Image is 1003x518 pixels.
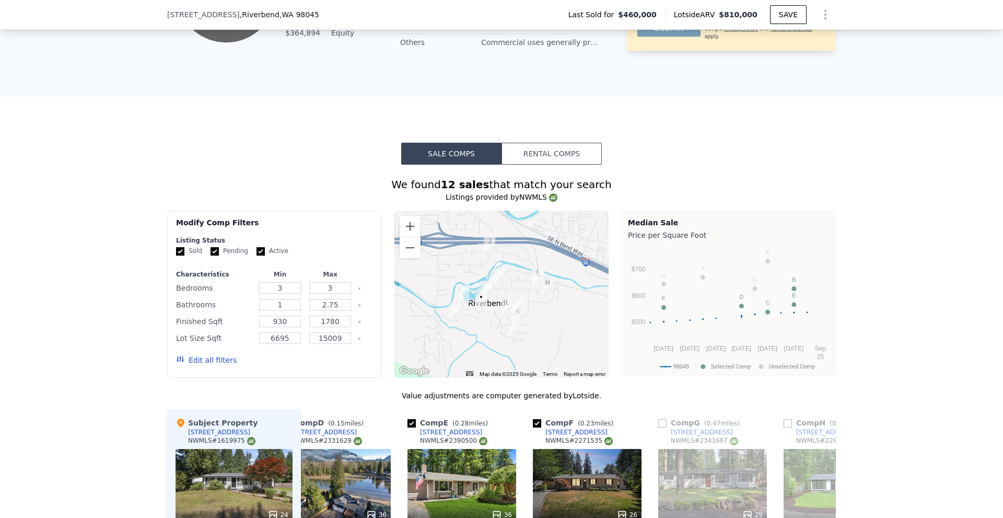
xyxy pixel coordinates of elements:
td: Equity [329,27,376,39]
img: NWMLS Logo [604,437,613,445]
text: [DATE] [731,345,751,352]
div: Min [257,270,303,279]
text: Sep [815,345,826,352]
span: $810,000 [719,10,757,19]
img: Google [397,364,431,378]
div: Subject Property [176,418,258,428]
span: 0.15 [331,420,345,427]
button: Rental Comps [501,143,602,165]
span: 0.23 [580,420,594,427]
strong: 12 sales [441,178,489,191]
img: NWMLS Logo [354,437,362,445]
button: Sale Comps [401,143,501,165]
text: [DATE] [784,345,804,352]
div: NWMLS # 1619975 [188,436,255,445]
text: Selected Comp [711,363,751,370]
div: Others [400,37,481,48]
div: Comp H [784,418,869,428]
span: ( miles) [574,420,617,427]
div: 44513 SE 151st Pl [509,319,520,337]
span: 0.52 [832,420,846,427]
button: Zoom out [400,237,421,258]
button: Clear [357,303,361,307]
span: Last Sold for [568,9,619,20]
label: Active [256,247,288,256]
text: 98045 [673,363,689,370]
div: Comp G [658,418,744,428]
label: Sold [176,247,202,256]
img: NWMLS Logo [247,437,255,445]
div: [STREET_ADDRESS] [671,428,733,436]
button: SAVE [770,5,807,24]
span: ( miles) [324,420,368,427]
input: Active [256,247,265,256]
a: [STREET_ADDRESS] [658,428,733,436]
text: $600 [632,292,646,300]
div: Comp D [282,418,368,428]
div: 44723 SE 145th St [532,267,543,284]
div: [STREET_ADDRESS] [295,428,357,436]
a: [STREET_ADDRESS] [533,428,608,436]
span: 0.28 [455,420,469,427]
text: F [662,295,666,302]
svg: A chart. [628,243,829,373]
text: [DATE] [680,345,699,352]
text: Unselected Comp [769,363,815,370]
input: Sold [176,247,184,256]
text: [DATE] [757,345,777,352]
div: 14616 449th Ave SE [542,278,553,295]
div: Comp E [407,418,492,428]
div: [STREET_ADDRESS] [796,428,858,436]
div: Value adjustments are computer generated by Lotside . [167,390,836,401]
text: G [753,277,757,283]
div: 43806 SE 150th St [449,302,460,320]
a: [STREET_ADDRESS] [784,428,858,436]
div: We found that match your search [167,177,836,192]
div: Characteristics [176,270,253,279]
text: J [702,265,705,271]
text: [DATE] [706,345,726,352]
div: 44604 SE 151st St [512,306,524,324]
span: Map data ©2025 Google [480,371,537,377]
a: Report a map error [564,371,605,377]
div: Comp F [533,418,617,428]
a: Terms (opens in new tab) [543,371,557,377]
div: [STREET_ADDRESS] [188,428,250,436]
div: Median Sale [628,217,829,228]
text: E [792,292,796,298]
text: H [662,272,666,278]
img: NWMLS Logo [730,437,738,445]
a: [STREET_ADDRESS] [282,428,357,436]
label: Pending [211,247,248,256]
div: Modify Comp Filters [176,217,373,236]
button: Keyboard shortcuts [466,371,473,376]
span: 0.47 [707,420,721,427]
div: 14704 442nd Ave SE [481,281,492,299]
img: NWMLS Logo [549,193,557,202]
div: NWMLS # 2341667 [671,436,738,445]
span: ( miles) [448,420,492,427]
text: 25 [817,353,824,361]
div: NWMLS # 2285665 [796,436,864,445]
text: $500 [632,318,646,326]
input: Pending [211,247,219,256]
div: Lot Size Sqft [176,331,253,346]
div: Bedrooms [176,281,253,295]
td: $364,894 [285,27,321,39]
div: Listing Status [176,236,373,245]
div: Price per Square Foot [628,228,829,243]
img: NWMLS Logo [479,437,487,445]
button: Clear [357,337,361,341]
button: Edit all filters [176,355,237,365]
div: Listings provided by NWMLS [167,192,836,202]
div: 44804 SE 146th St [533,269,544,287]
div: 14206 442nd Ave SE [484,236,495,254]
span: ( miles) [825,420,869,427]
span: , WA 98045 [279,10,319,19]
button: Zoom in [400,216,421,237]
span: , Riverbend [240,9,319,20]
span: Lotside ARV [674,9,719,20]
a: [STREET_ADDRESS] [407,428,482,436]
text: C [766,300,770,306]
